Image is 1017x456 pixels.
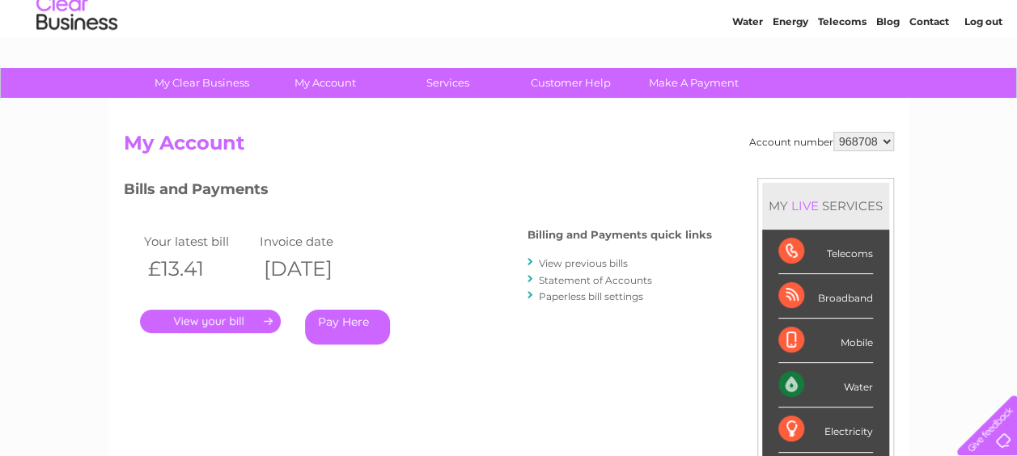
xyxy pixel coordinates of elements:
[256,230,372,252] td: Invoice date
[504,68,638,98] a: Customer Help
[712,8,824,28] a: 0333 014 3131
[528,229,712,241] h4: Billing and Payments quick links
[876,69,900,81] a: Blog
[381,68,515,98] a: Services
[140,310,281,333] a: .
[305,310,390,344] a: Pay Here
[778,230,873,274] div: Telecoms
[124,178,712,206] h3: Bills and Payments
[36,42,118,91] img: logo.png
[256,252,372,285] th: [DATE]
[732,69,763,81] a: Water
[964,69,1002,81] a: Log out
[778,319,873,363] div: Mobile
[909,69,949,81] a: Contact
[778,363,873,407] div: Water
[258,68,392,98] a: My Account
[788,198,822,213] div: LIVE
[818,69,867,81] a: Telecoms
[773,69,808,81] a: Energy
[127,9,892,78] div: Clear Business is a trading name of Verastar Limited (registered in [GEOGRAPHIC_DATA] No. 3667643...
[778,274,873,319] div: Broadband
[627,68,761,98] a: Make A Payment
[140,230,256,252] td: Your latest bill
[778,407,873,452] div: Electricity
[749,132,894,151] div: Account number
[124,132,894,163] h2: My Account
[135,68,269,98] a: My Clear Business
[539,290,643,302] a: Paperless bill settings
[539,274,652,286] a: Statement of Accounts
[762,183,889,229] div: MY SERVICES
[539,257,628,269] a: View previous bills
[140,252,256,285] th: £13.41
